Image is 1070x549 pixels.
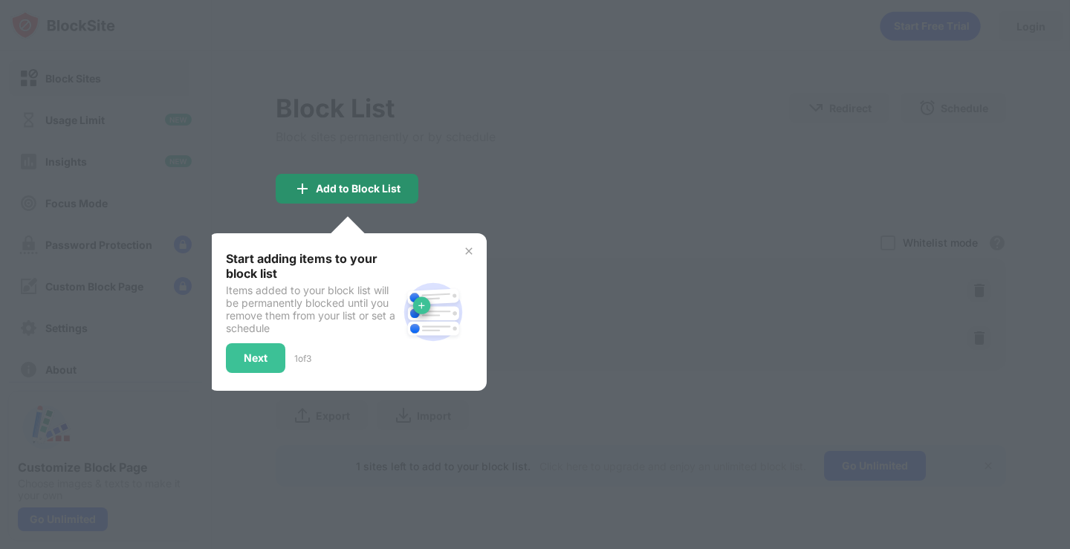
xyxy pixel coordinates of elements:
div: Items added to your block list will be permanently blocked until you remove them from your list o... [226,284,398,334]
img: x-button.svg [463,245,475,257]
div: Start adding items to your block list [226,251,398,281]
div: 1 of 3 [294,353,311,364]
div: Next [244,352,267,364]
img: block-site.svg [398,276,469,348]
div: Add to Block List [316,183,401,195]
